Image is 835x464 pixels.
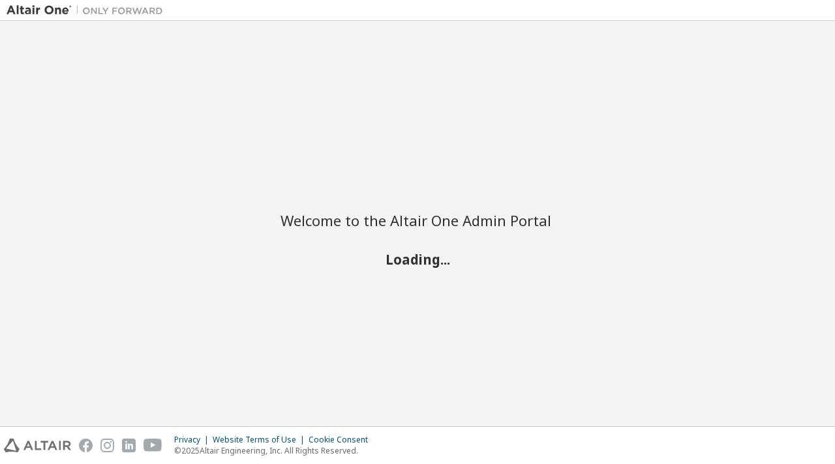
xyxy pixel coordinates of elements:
img: youtube.svg [144,439,162,452]
img: linkedin.svg [122,439,136,452]
img: altair_logo.svg [4,439,71,452]
h2: Welcome to the Altair One Admin Portal [281,211,554,229]
div: Cookie Consent [309,435,376,445]
img: facebook.svg [79,439,93,452]
img: instagram.svg [100,439,114,452]
img: Altair One [7,4,170,17]
div: Privacy [174,435,213,445]
h2: Loading... [281,251,554,268]
p: © 2025 Altair Engineering, Inc. All Rights Reserved. [174,445,376,456]
div: Website Terms of Use [213,435,309,445]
